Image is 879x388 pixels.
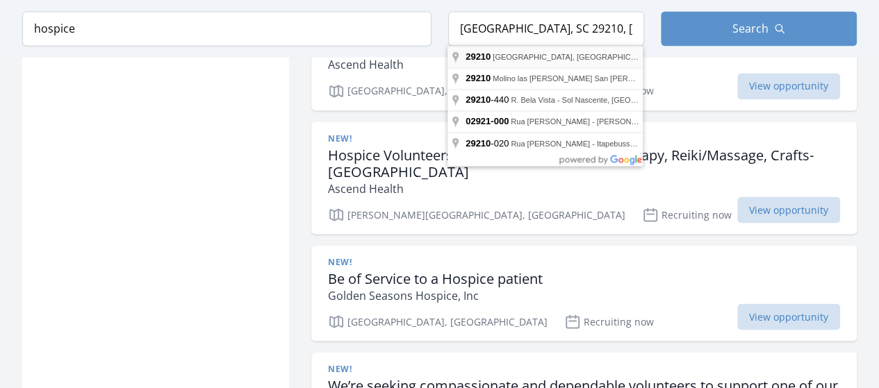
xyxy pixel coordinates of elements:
span: 29210 [466,94,491,105]
p: Golden Seasons Hospice, Inc [328,287,543,303]
span: Search [732,20,769,37]
a: New! Be of Service to a Hospice patient Golden Seasons Hospice, Inc [GEOGRAPHIC_DATA], [GEOGRAPHI... [311,245,857,341]
p: Recruiting now [564,313,654,330]
span: New! [328,363,352,374]
span: -440 [466,94,511,105]
p: [GEOGRAPHIC_DATA], [GEOGRAPHIC_DATA] [328,83,548,99]
span: -020 [466,137,511,148]
span: New! [328,256,352,267]
span: 29210 [466,73,491,83]
p: Recruiting now [642,206,732,223]
h3: Be of Service to a Hospice patient [328,270,543,287]
button: Search [661,11,857,46]
span: Rua [PERSON_NAME] - Itapebussu, Guarapari - State of [GEOGRAPHIC_DATA], [GEOGRAPHIC_DATA] [511,139,871,147]
p: Ascend Health [328,56,840,73]
a: New! Hospice Volunteers- Companion, Music, Pet Therapy, Reiki/Massage, Crafts- [GEOGRAPHIC_DATA] ... [311,121,857,234]
span: 29210 [466,51,491,62]
input: Location [448,11,644,46]
input: Keyword [22,11,432,46]
span: 29210 [466,137,491,148]
p: Ascend Health [328,180,840,196]
span: View opportunity [737,303,840,330]
span: [GEOGRAPHIC_DATA], [GEOGRAPHIC_DATA], [GEOGRAPHIC_DATA] [493,53,740,61]
span: New! [328,133,352,144]
h3: Hospice Volunteers- Companion, Music, Pet Therapy, Reiki/Massage, Crafts- [GEOGRAPHIC_DATA] [328,146,840,180]
span: 02921-000 [466,116,509,126]
span: View opportunity [737,196,840,223]
p: [GEOGRAPHIC_DATA], [GEOGRAPHIC_DATA] [328,313,548,330]
p: [PERSON_NAME][GEOGRAPHIC_DATA], [GEOGRAPHIC_DATA] [328,206,625,223]
span: View opportunity [737,73,840,99]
